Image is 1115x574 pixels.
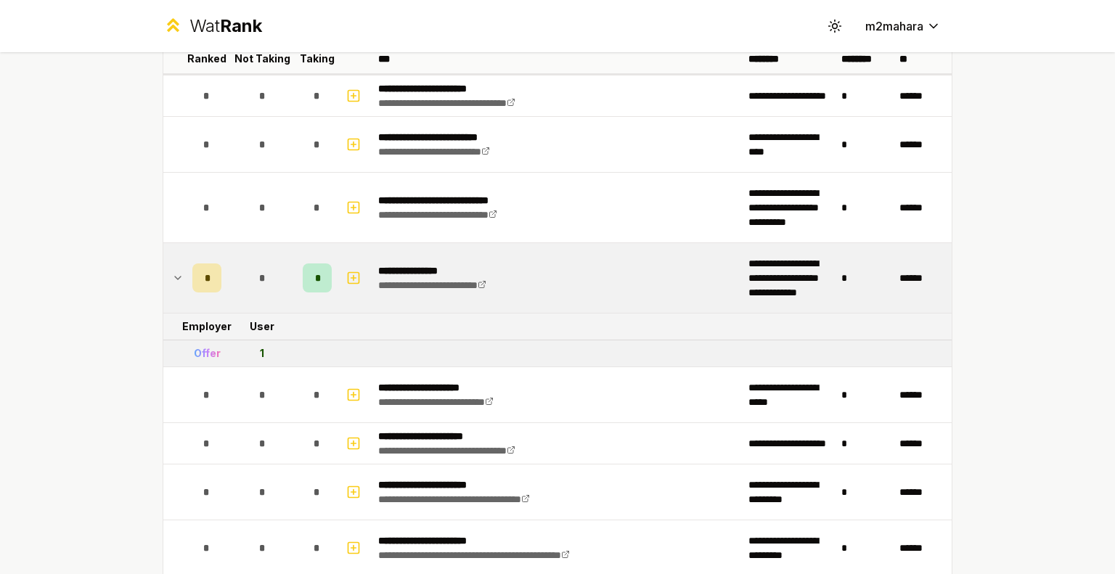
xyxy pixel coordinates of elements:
td: User [227,313,297,340]
span: m2mahara [865,17,923,35]
p: Not Taking [234,52,290,66]
div: Offer [194,346,221,361]
a: WatRank [163,15,262,38]
div: Wat [189,15,262,38]
td: Employer [187,313,227,340]
button: m2mahara [854,13,952,39]
p: Ranked [187,52,226,66]
div: 1 [260,346,264,361]
span: Rank [220,15,262,36]
p: Taking [300,52,335,66]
